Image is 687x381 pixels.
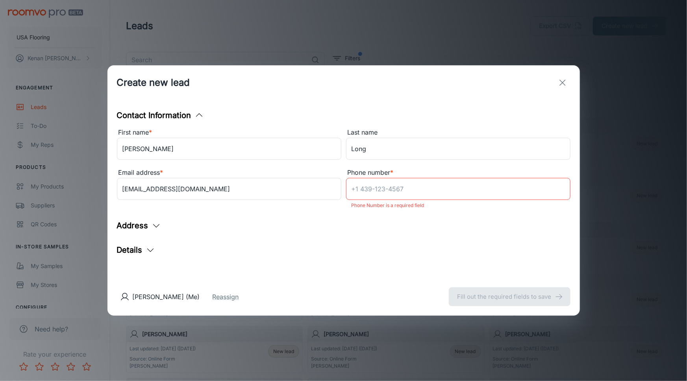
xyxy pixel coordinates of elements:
button: Details [117,244,155,256]
button: Address [117,220,161,231]
button: Reassign [213,292,239,301]
input: John [117,138,341,160]
div: Email address [117,168,341,178]
button: exit [555,75,570,91]
input: Doe [346,138,570,160]
h1: Create new lead [117,76,190,90]
p: [PERSON_NAME] (Me) [133,292,200,301]
div: Last name [346,128,570,138]
div: First name [117,128,341,138]
button: Contact Information [117,109,204,121]
input: myname@example.com [117,178,341,200]
input: +1 439-123-4567 [346,178,570,200]
p: Phone Number is a required field [352,201,565,210]
div: Phone number [346,168,570,178]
